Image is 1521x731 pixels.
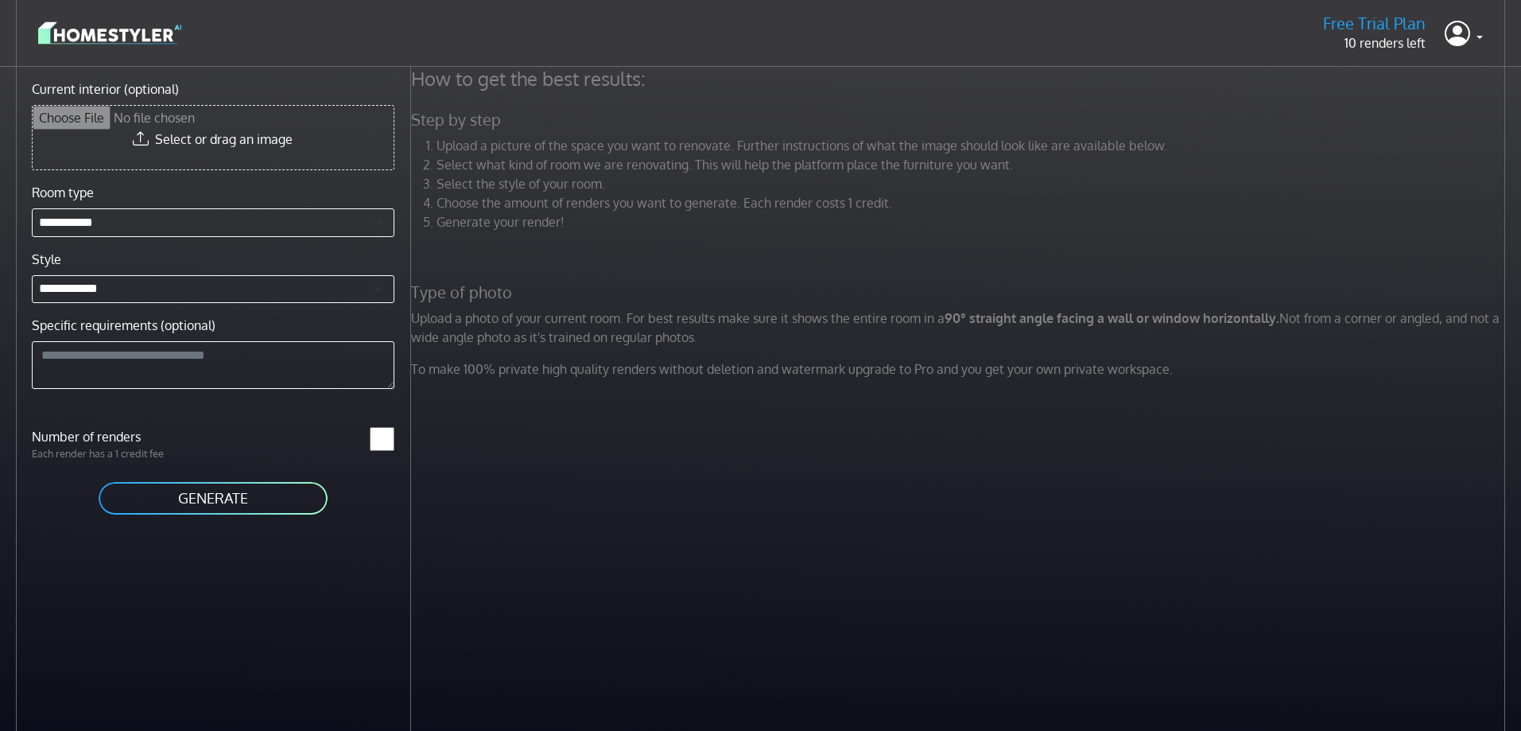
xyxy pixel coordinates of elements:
p: To make 100% private high quality renders without deletion and watermark upgrade to Pro and you g... [402,360,1519,379]
h5: Step by step [402,110,1519,130]
label: Current interior (optional) [32,80,179,99]
img: logo-3de290ba35641baa71223ecac5eacb59cb85b4c7fdf211dc9aaecaaee71ea2f8.svg [38,19,181,47]
li: Choose the amount of renders you want to generate. Each render costs 1 credit. [437,193,1510,212]
p: Each render has a 1 credit fee [22,446,213,461]
h5: Type of photo [402,282,1519,302]
li: Generate your render! [437,212,1510,231]
h4: How to get the best results: [402,67,1519,91]
label: Specific requirements (optional) [32,316,215,335]
label: Room type [32,183,94,202]
p: Upload a photo of your current room. For best results make sure it shows the entire room in a Not... [402,309,1519,347]
li: Select what kind of room we are renovating. This will help the platform place the furniture you w... [437,155,1510,174]
label: Number of renders [22,427,213,446]
h5: Free Trial Plan [1323,14,1426,33]
strong: 90° straight angle facing a wall or window horizontally. [945,310,1279,326]
li: Select the style of your room. [437,174,1510,193]
label: Style [32,250,61,269]
li: Upload a picture of the space you want to renovate. Further instructions of what the image should... [437,136,1510,155]
button: GENERATE [97,480,329,516]
p: 10 renders left [1323,33,1426,52]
